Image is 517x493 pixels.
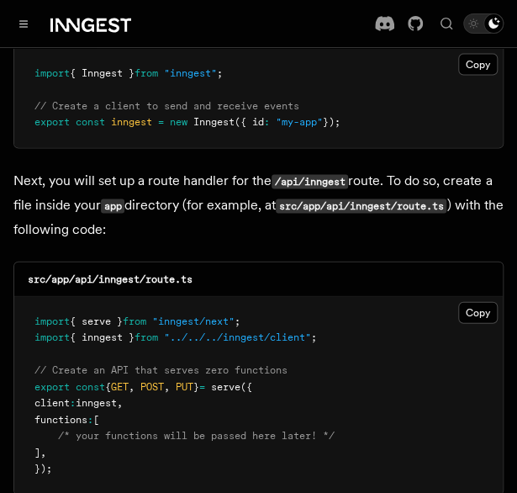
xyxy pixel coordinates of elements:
button: Find something... [436,13,456,34]
span: const [76,115,105,127]
span: functions [34,413,87,425]
span: // Create a client to send and receive events [34,99,299,111]
span: client [34,396,70,408]
span: = [158,115,164,127]
span: = [199,380,205,392]
span: "my-app" [276,115,323,127]
button: Toggle dark mode [463,13,504,34]
span: [ [93,413,99,425]
code: src/app/api/inngest/route.ts [276,199,446,213]
span: { [105,380,111,392]
code: src/app/api/inngest/route.ts [28,273,193,284]
span: }); [34,462,52,474]
span: export [34,115,70,127]
span: "inngest/next" [152,315,235,326]
span: ; [235,315,240,326]
span: from [135,66,158,78]
span: from [123,315,146,326]
span: inngest [111,115,152,127]
span: inngest [76,396,117,408]
span: "inngest" [164,66,217,78]
span: : [70,396,76,408]
span: import [34,331,70,342]
p: Next, you will set up a route handler for the route. To do so, create a file inside your director... [13,168,504,241]
button: Copy [458,53,498,75]
span: from [135,331,158,342]
span: { inngest } [70,331,135,342]
span: ; [311,331,317,342]
span: new [170,115,187,127]
span: { serve } [70,315,123,326]
span: Inngest [193,115,235,127]
button: Copy [458,301,498,323]
span: , [129,380,135,392]
span: ({ id [235,115,264,127]
span: ] [34,446,40,458]
span: , [117,396,123,408]
span: // Create an API that serves zero functions [34,363,288,375]
span: import [34,315,70,326]
span: "../../../inngest/client" [164,331,311,342]
span: : [264,115,270,127]
span: PUT [176,380,193,392]
span: ({ [240,380,252,392]
button: Toggle navigation [13,13,34,34]
span: export [34,380,70,392]
span: POST [140,380,164,392]
span: , [40,446,46,458]
span: }); [323,115,340,127]
span: serve [211,380,240,392]
span: ; [217,66,223,78]
span: const [76,380,105,392]
span: } [193,380,199,392]
code: /api/inngest [272,174,348,188]
span: import [34,66,70,78]
span: GET [111,380,129,392]
span: { Inngest } [70,66,135,78]
span: /* your functions will be passed here later! */ [58,429,335,441]
span: : [87,413,93,425]
span: , [164,380,170,392]
code: app [101,199,124,213]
